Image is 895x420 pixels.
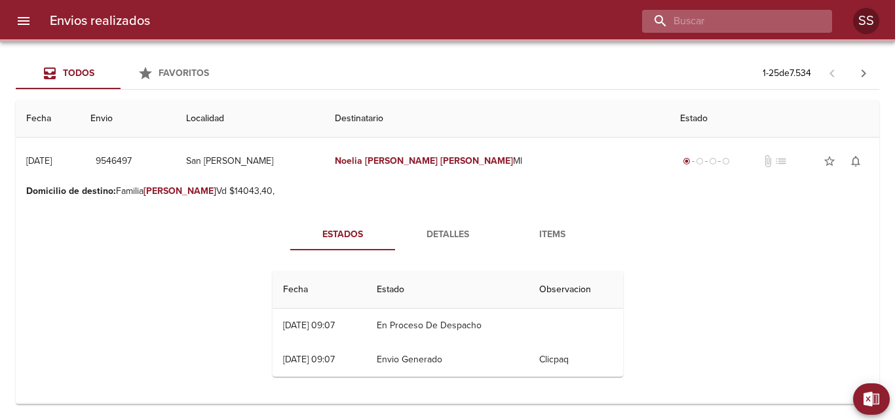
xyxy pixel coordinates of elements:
th: Destinatario [324,100,670,138]
button: Activar notificaciones [843,148,869,174]
th: Estado [670,100,879,138]
th: Observacion [529,271,622,309]
span: 9546497 [96,153,132,170]
span: radio_button_unchecked [709,157,717,165]
th: Fecha [273,271,366,309]
b: Domicilio de destino : [26,185,116,197]
div: SS [853,8,879,34]
span: No tiene pedido asociado [774,155,788,168]
div: Generado [680,155,733,168]
button: menu [8,5,39,37]
em: [PERSON_NAME] [365,155,438,166]
th: Envio [80,100,176,138]
span: radio_button_unchecked [722,157,730,165]
div: Tabs Envios [16,58,225,89]
span: Detalles [403,227,492,243]
button: Agregar a favoritos [816,148,843,174]
p: Familia Vd $14043,40, [26,185,869,198]
span: Todos [63,67,94,79]
p: 1 - 25 de 7.534 [763,67,811,80]
th: Estado [366,271,529,309]
td: Ml [324,138,670,185]
div: Tabs detalle de guia [290,219,605,250]
h6: Envios realizados [50,10,150,31]
em: [PERSON_NAME] [440,155,513,166]
div: Abrir información de usuario [853,8,879,34]
td: En Proceso De Despacho [366,309,529,343]
button: Exportar Excel [853,383,890,415]
div: [DATE] [26,155,52,166]
span: Favoritos [159,67,209,79]
span: Pagina siguiente [848,58,879,89]
span: Pagina anterior [816,66,848,79]
span: Items [508,227,597,243]
input: buscar [642,10,810,33]
span: radio_button_unchecked [696,157,704,165]
div: [DATE] 09:07 [283,320,335,331]
span: radio_button_checked [683,157,691,165]
em: [PERSON_NAME] [143,185,216,197]
span: star_border [823,155,836,168]
td: San [PERSON_NAME] [176,138,324,185]
div: [DATE] 09:07 [283,354,335,365]
span: notifications_none [849,155,862,168]
th: Localidad [176,100,324,138]
td: Clicpaq [529,343,622,377]
button: 9546497 [90,149,137,174]
span: Estados [298,227,387,243]
td: Envio Generado [366,343,529,377]
span: No tiene documentos adjuntos [761,155,774,168]
em: Noelia [335,155,362,166]
table: Tabla de seguimiento [273,271,623,377]
th: Fecha [16,100,80,138]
